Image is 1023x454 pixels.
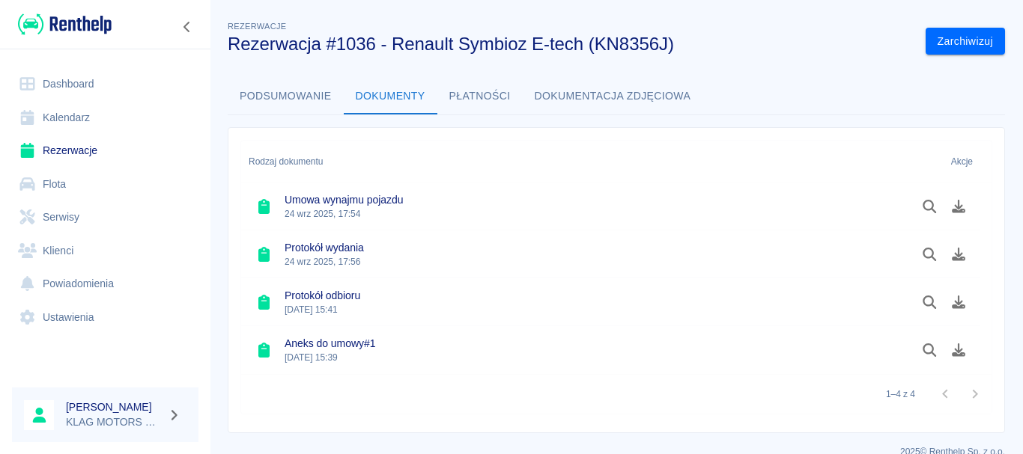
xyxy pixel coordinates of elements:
[523,79,703,114] button: Dokumentacja zdjęciowa
[926,28,1005,55] button: Zarchiwizuj
[12,101,198,135] a: Kalendarz
[915,242,944,267] button: Podgląd dokumentu
[285,303,360,316] p: [DATE] 15:41
[944,289,974,315] button: Pobierz dokument
[886,387,915,401] p: 1–4 z 4
[228,34,914,55] h3: Rezerwacja #1036 - Renault Symbioz E-tech (KN8356J)
[12,200,198,234] a: Serwisy
[951,141,973,182] div: Akcje
[915,337,944,363] button: Podgląd dokumentu
[285,351,375,364] p: [DATE] 15:39
[66,414,162,430] p: KLAG MOTORS Rent a Car
[12,67,198,101] a: Dashboard
[12,12,112,37] a: Renthelp logo
[66,399,162,414] h6: [PERSON_NAME]
[893,141,980,182] div: Akcje
[249,141,323,182] div: Rodzaj dokumentu
[176,17,198,37] button: Zwiń nawigację
[228,22,286,31] span: Rezerwacje
[12,168,198,201] a: Flota
[285,240,364,255] h6: Protokół wydania
[12,267,198,301] a: Powiadomienia
[241,141,893,182] div: Rodzaj dokumentu
[944,337,974,363] button: Pobierz dokument
[12,134,198,168] a: Rezerwacje
[944,242,974,267] button: Pobierz dokument
[285,288,360,303] h6: Protokół odbioru
[915,194,944,219] button: Podgląd dokumentu
[12,234,198,268] a: Klienci
[915,289,944,315] button: Podgląd dokumentu
[18,12,112,37] img: Renthelp logo
[437,79,523,114] button: Płatności
[285,336,375,351] h6: Aneks do umowy #1
[285,192,403,207] h6: Umowa wynajmu pojazdu
[285,255,364,269] p: 24 wrz 2025, 17:56
[944,194,974,219] button: Pobierz dokument
[285,207,403,221] p: 24 wrz 2025, 17:54
[12,301,198,334] a: Ustawienia
[228,79,344,114] button: Podsumowanie
[344,79,437,114] button: Dokumenty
